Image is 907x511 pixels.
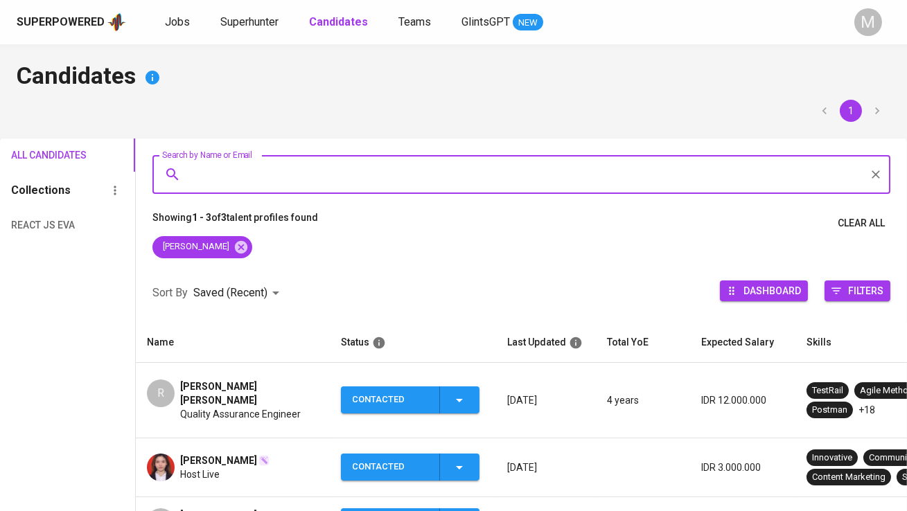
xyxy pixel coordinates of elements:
[832,210,890,236] button: Clear All
[352,386,428,413] div: Contacted
[330,323,496,363] th: Status
[596,323,690,363] th: Total YoE
[848,281,883,300] span: Filters
[152,285,188,301] p: Sort By
[701,393,784,407] p: IDR 12.000.000
[866,165,886,184] button: Clear
[11,181,71,200] h6: Collections
[152,210,318,236] p: Showing of talent profiles found
[812,384,843,397] div: TestRail
[180,467,220,481] span: Host Live
[152,236,252,258] div: [PERSON_NAME]
[341,454,479,481] button: Contacted
[461,14,543,31] a: GlintsGPT NEW
[811,100,890,122] nav: pagination navigation
[193,280,284,306] div: Saved (Recent)
[513,16,543,30] span: NEW
[180,379,319,407] span: [PERSON_NAME] [PERSON_NAME]
[854,8,882,36] div: M
[352,454,428,481] div: Contacted
[152,240,238,253] span: [PERSON_NAME]
[221,212,227,223] b: 3
[147,454,175,481] img: 63592d2c5af259ff0648ab98e66aec5c.jpg
[812,404,847,417] div: Postman
[812,471,886,484] div: Content Marketing
[309,15,368,28] b: Candidates
[17,15,105,30] div: Superpowered
[496,323,596,363] th: Last Updated
[701,460,784,474] p: IDR 3.000.000
[180,454,257,467] span: [PERSON_NAME]
[690,323,795,363] th: Expected Salary
[165,15,190,28] span: Jobs
[11,147,63,164] span: All Candidates
[180,407,301,421] span: Quality Assurance Engineer
[17,61,890,94] h4: Candidates
[838,215,885,232] span: Clear All
[136,323,330,363] th: Name
[17,12,126,33] a: Superpoweredapp logo
[812,451,852,465] div: Innovative
[107,12,126,33] img: app logo
[825,280,890,301] button: Filters
[720,280,808,301] button: Dashboard
[309,14,371,31] a: Candidates
[192,212,211,223] b: 1 - 3
[220,15,279,28] span: Superhunter
[398,14,434,31] a: Teams
[165,14,193,31] a: Jobs
[507,460,585,474] p: [DATE]
[193,285,267,301] p: Saved (Recent)
[743,281,801,300] span: Dashboard
[507,393,585,407] p: [DATE]
[11,217,63,234] span: React js EVA
[220,14,281,31] a: Superhunter
[607,393,679,407] p: 4 years
[147,379,175,407] div: R
[341,386,479,413] button: Contacted
[258,455,270,466] img: magic_wand.svg
[858,403,875,417] p: +18
[461,15,510,28] span: GlintsGPT
[840,100,862,122] button: page 1
[398,15,431,28] span: Teams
